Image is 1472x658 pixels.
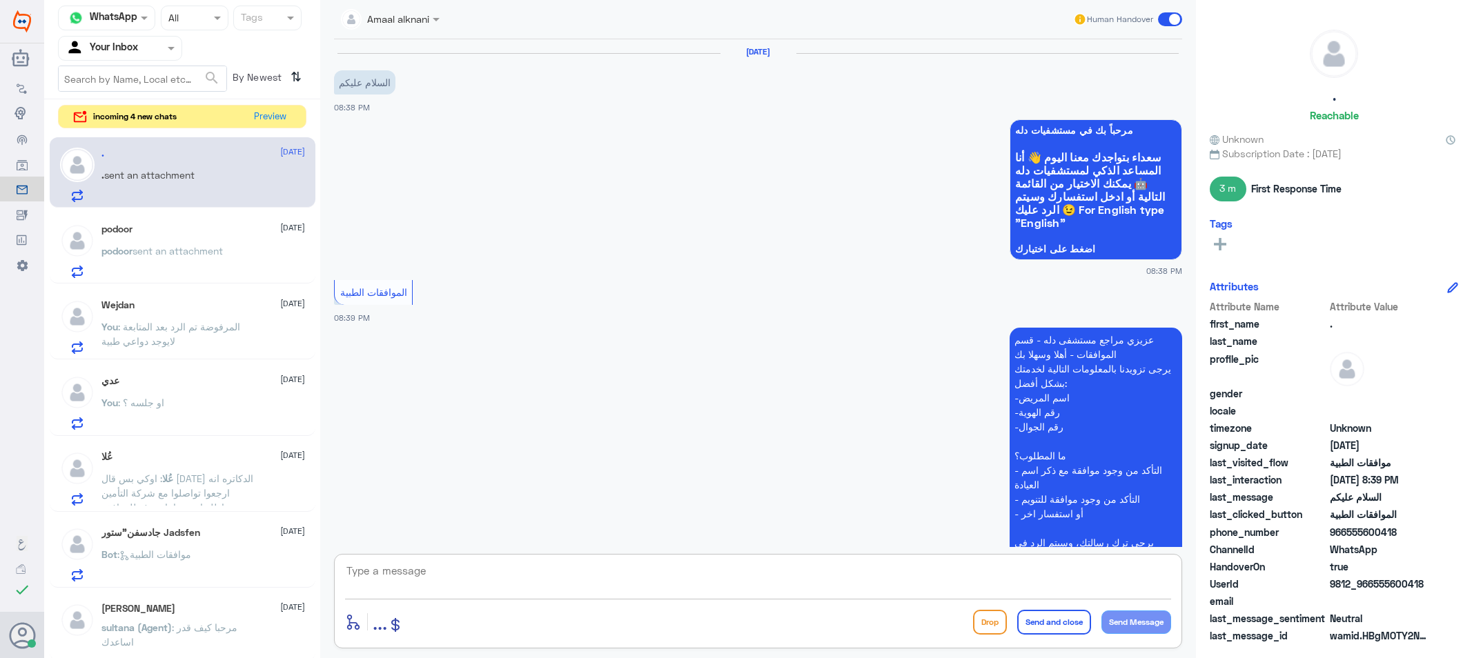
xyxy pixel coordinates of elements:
[1015,243,1177,255] span: اضغط على اختيارك
[1210,507,1327,521] span: last_clicked_button
[291,66,302,88] i: ⇅
[373,606,387,637] button: ...
[1210,490,1327,504] span: last_message
[227,66,285,93] span: By Newest
[373,609,387,634] span: ...
[1251,181,1342,196] span: First Response Time
[1330,542,1430,557] span: 2
[101,375,119,387] h5: عدي
[239,10,263,28] div: Tags
[280,221,305,234] span: [DATE]
[60,299,95,334] img: defaultAdmin.png
[1210,280,1259,292] h6: Attributes
[1210,403,1327,418] span: locale
[1015,125,1177,136] span: مرحباً بك في مستشفيات دله
[1310,109,1359,121] h6: Reachable
[1210,438,1327,452] span: signup_date
[1330,611,1430,626] span: 0
[60,148,95,182] img: defaultAdmin.png
[1210,132,1264,146] span: Unknown
[101,299,135,311] h5: Wejdan
[1330,352,1364,386] img: defaultAdmin.png
[60,375,95,410] img: defaultAdmin.png
[1330,559,1430,574] span: true
[1330,421,1430,435] span: Unknown
[334,313,370,322] span: 08:39 PM
[1330,525,1430,539] span: 966555600418
[13,10,31,32] img: Widebot Logo
[1210,421,1327,435] span: timezone
[1210,386,1327,401] span: gender
[1210,352,1327,383] span: profile_pic
[1210,177,1246,201] span: 3 m
[93,110,177,123] span: incoming 4 new chats
[1330,438,1430,452] span: 2025-09-28T17:38:45.738Z
[1333,88,1336,104] h5: .
[280,146,305,158] span: [DATE]
[101,321,240,347] span: : المرفوضة تم الرد بعد المتابعة لايوجد دواعي طبية
[280,373,305,386] span: [DATE]
[204,67,220,90] button: search
[101,548,117,560] span: Bot
[1210,594,1327,608] span: email
[101,451,112,463] h5: عُلا
[101,245,133,257] span: podoor
[1015,150,1177,229] span: سعداء بتواجدك معنا اليوم 👋 أنا المساعد الذكي لمستشفيات دله 🤖 يمكنك الاختيار من القائمة التالية أو...
[1330,472,1430,487] span: 2025-09-28T17:39:41.371Z
[280,449,305,461] span: [DATE]
[104,169,195,181] span: sent an attachment
[1017,610,1091,635] button: Send and close
[1330,628,1430,643] span: wamid.HBgMOTY2NTU1NjAwNDE4FQIAEhgUM0FBODI5QUNDMTVFMEQ3MDBBMkEA
[60,603,95,637] img: defaultAdmin.png
[101,472,253,513] span: : اوكي بس قال [DATE] الدكاتره انه ارجعوا تواصلوا مع شركة التأمين واطلبوا منهم اعاده رفع للموافقه
[334,103,370,112] span: 08:38 PM
[1330,403,1430,418] span: null
[14,581,30,598] i: check
[248,106,292,128] button: Preview
[60,527,95,561] img: defaultAdmin.png
[1330,507,1430,521] span: الموافقات الطبية
[1210,146,1458,161] span: Subscription Date : [DATE]
[66,8,86,28] img: whatsapp.png
[162,472,173,484] span: عُلا
[280,297,305,310] span: [DATE]
[1330,455,1430,470] span: موافقات الطبية
[101,321,118,332] span: You
[334,70,395,94] p: 28/9/2025, 8:38 PM
[1101,610,1171,634] button: Send Message
[1210,317,1327,331] span: first_name
[9,622,35,648] button: Avatar
[133,245,223,257] span: sent an attachment
[59,66,226,91] input: Search by Name, Local etc…
[1330,299,1430,314] span: Attribute Value
[101,223,133,235] h5: podoor
[1210,455,1327,470] span: last_visited_flow
[1210,299,1327,314] span: Attribute Name
[117,548,191,560] span: : موافقات الطبية
[101,397,118,408] span: You
[1087,13,1153,26] span: Human Handover
[1330,594,1430,608] span: null
[720,47,796,57] h6: [DATE]
[1210,472,1327,487] span: last_interaction
[1210,611,1327,626] span: last_message_sentiment
[1210,628,1327,643] span: last_message_id
[204,70,220,86] span: search
[60,451,95,486] img: defaultAdmin.png
[1330,386,1430,401] span: null
[1210,559,1327,574] span: HandoverOn
[118,397,164,408] span: : او جلسه ؟
[1210,525,1327,539] span: phone_number
[101,603,175,615] h5: Ahmed
[1330,490,1430,504] span: السلام عليكم
[1210,334,1327,348] span: last_name
[101,169,104,181] span: .
[60,223,95,258] img: defaultAdmin.png
[1311,30,1357,77] img: defaultAdmin.png
[66,38,86,59] img: yourInbox.svg
[1210,542,1327,557] span: ChannelId
[1330,317,1430,331] span: .
[973,610,1007,635] button: Drop
[101,148,104,159] h5: .
[280,601,305,613] span: [DATE]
